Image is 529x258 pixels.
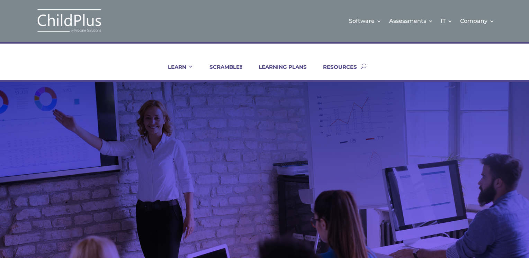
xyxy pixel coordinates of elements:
[441,7,452,35] a: IT
[159,64,193,80] a: LEARN
[349,7,382,35] a: Software
[314,64,357,80] a: RESOURCES
[201,64,242,80] a: SCRAMBLE!!
[460,7,494,35] a: Company
[250,64,307,80] a: LEARNING PLANS
[389,7,433,35] a: Assessments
